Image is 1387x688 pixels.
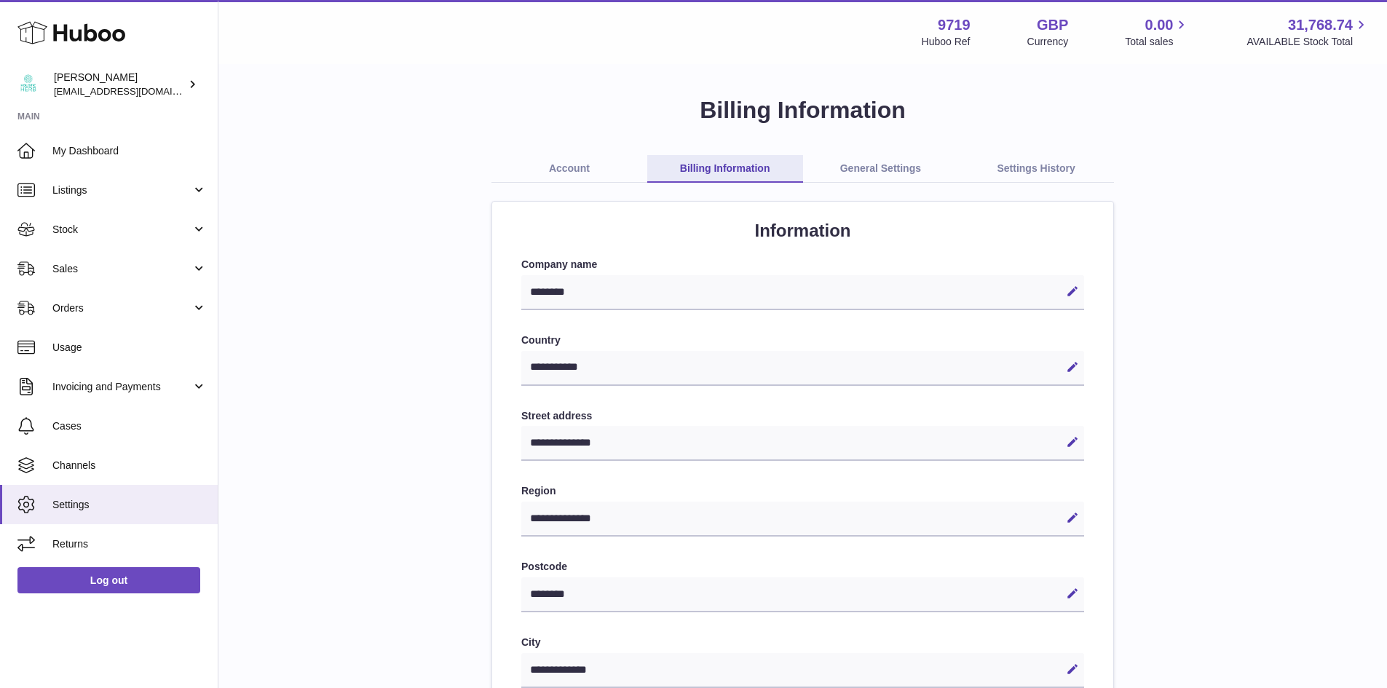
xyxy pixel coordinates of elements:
[52,301,191,315] span: Orders
[52,183,191,197] span: Listings
[1125,15,1190,49] a: 0.00 Total sales
[1145,15,1174,35] span: 0.00
[52,459,207,472] span: Channels
[52,498,207,512] span: Settings
[52,380,191,394] span: Invoicing and Payments
[521,258,1084,272] label: Company name
[52,144,207,158] span: My Dashboard
[521,560,1084,574] label: Postcode
[17,74,39,95] img: internalAdmin-9719@internal.huboo.com
[521,333,1084,347] label: Country
[242,95,1364,126] h1: Billing Information
[521,636,1084,649] label: City
[958,155,1114,183] a: Settings History
[17,567,200,593] a: Log out
[1246,35,1370,49] span: AVAILABLE Stock Total
[922,35,971,49] div: Huboo Ref
[803,155,959,183] a: General Settings
[521,409,1084,423] label: Street address
[1037,15,1068,35] strong: GBP
[52,419,207,433] span: Cases
[52,341,207,355] span: Usage
[1027,35,1069,49] div: Currency
[54,85,214,97] span: [EMAIL_ADDRESS][DOMAIN_NAME]
[521,484,1084,498] label: Region
[52,537,207,551] span: Returns
[647,155,803,183] a: Billing Information
[1125,35,1190,49] span: Total sales
[938,15,971,35] strong: 9719
[54,71,185,98] div: [PERSON_NAME]
[1246,15,1370,49] a: 31,768.74 AVAILABLE Stock Total
[52,262,191,276] span: Sales
[521,219,1084,242] h2: Information
[1288,15,1353,35] span: 31,768.74
[52,223,191,237] span: Stock
[491,155,647,183] a: Account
